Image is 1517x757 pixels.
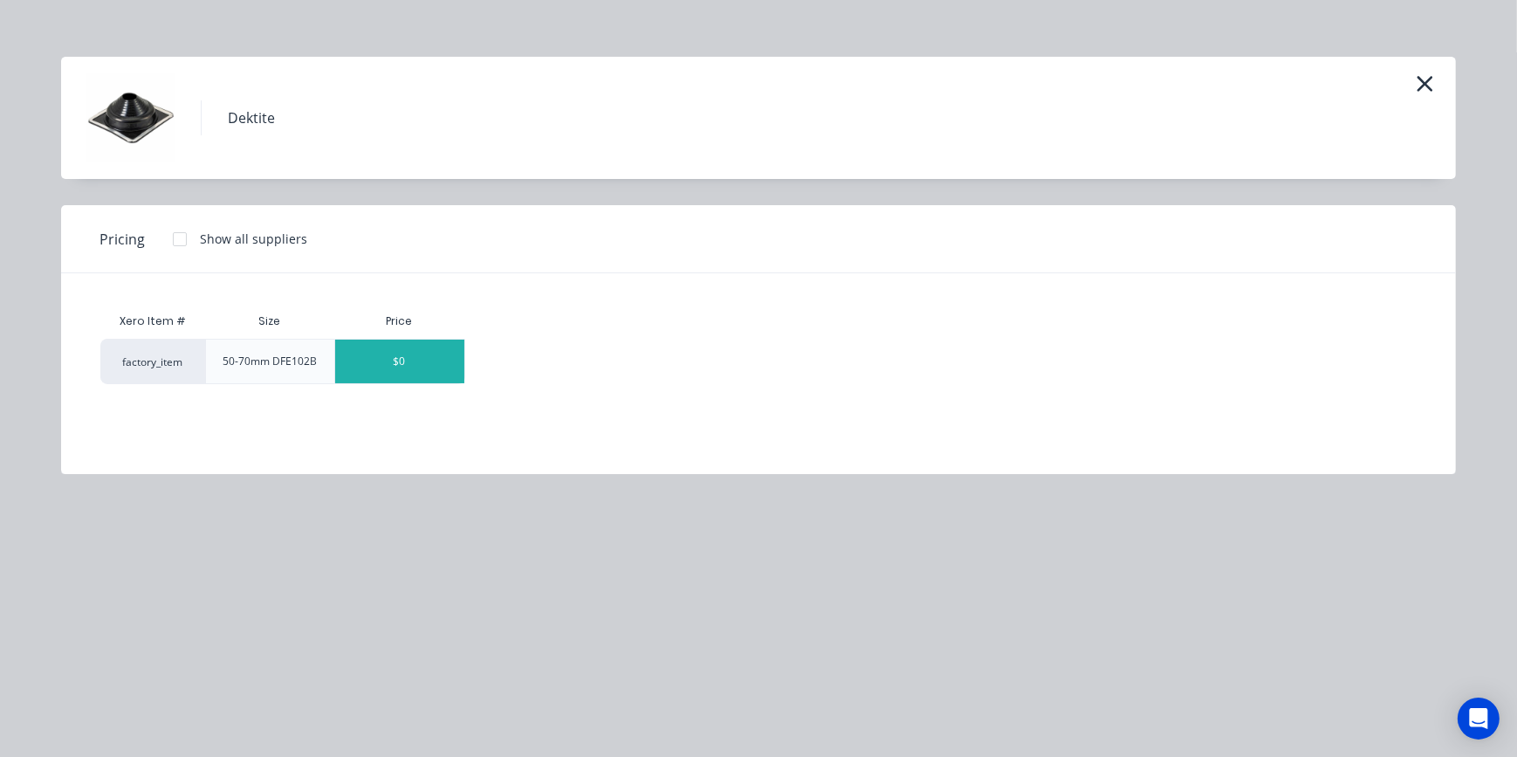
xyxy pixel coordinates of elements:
div: Dektite [228,107,275,128]
div: factory_item [100,339,205,384]
img: Dektite [87,74,175,162]
span: Pricing [100,229,145,250]
div: Show all suppliers [200,230,307,248]
div: 50-70mm DFE102B [223,354,317,369]
div: $0 [335,340,464,383]
div: Price [334,304,465,339]
div: Open Intercom Messenger [1458,698,1500,740]
div: Xero Item # [100,304,205,339]
div: Size [244,299,294,343]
